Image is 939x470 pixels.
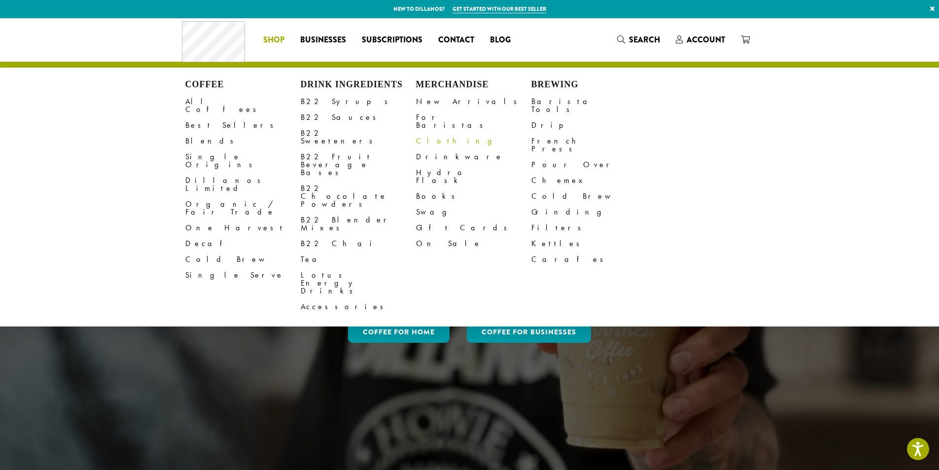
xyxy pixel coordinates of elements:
[531,94,647,117] a: Barista Tools
[301,252,416,267] a: Tea
[185,149,301,173] a: Single Origins
[416,79,531,90] h4: Merchandise
[452,5,546,13] a: Get started with our best seller
[301,94,416,109] a: B22 Syrups
[531,173,647,188] a: Chemex
[416,204,531,220] a: Swag
[301,299,416,315] a: Accessories
[301,109,416,125] a: B22 Sauces
[185,220,301,236] a: One Harvest
[301,125,416,149] a: B22 Sweeteners
[416,236,531,252] a: On Sale
[185,94,301,117] a: All Coffees
[531,117,647,133] a: Drip
[301,236,416,252] a: B22 Chai
[531,220,647,236] a: Filters
[416,94,531,109] a: New Arrivals
[416,165,531,188] a: Hydro Flask
[531,157,647,173] a: Pour Over
[416,220,531,236] a: Gift Cards
[301,79,416,90] h4: Drink Ingredients
[348,322,450,343] a: Coffee for Home
[301,181,416,212] a: B22 Chocolate Powders
[301,267,416,299] a: Lotus Energy Drinks
[362,34,422,46] span: Subscriptions
[687,34,725,45] span: Account
[531,188,647,204] a: Cold Brew
[185,79,301,90] h4: Coffee
[416,109,531,133] a: For Baristas
[531,252,647,267] a: Carafes
[185,252,301,267] a: Cold Brew
[300,34,346,46] span: Businesses
[255,32,292,48] a: Shop
[531,79,647,90] h4: Brewing
[629,34,660,45] span: Search
[185,117,301,133] a: Best Sellers
[438,34,474,46] span: Contact
[416,149,531,165] a: Drinkware
[490,34,511,46] span: Blog
[301,149,416,181] a: B22 Fruit Beverage Bases
[185,173,301,196] a: Dillanos Limited
[185,236,301,252] a: Decaf
[531,204,647,220] a: Grinding
[185,133,301,149] a: Blends
[185,267,301,283] a: Single Serve
[531,236,647,252] a: Kettles
[185,196,301,220] a: Organic / Fair Trade
[263,34,284,46] span: Shop
[531,133,647,157] a: French Press
[416,133,531,149] a: Clothing
[609,32,668,48] a: Search
[467,322,591,343] a: Coffee For Businesses
[301,212,416,236] a: B22 Blender Mixes
[416,188,531,204] a: Books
